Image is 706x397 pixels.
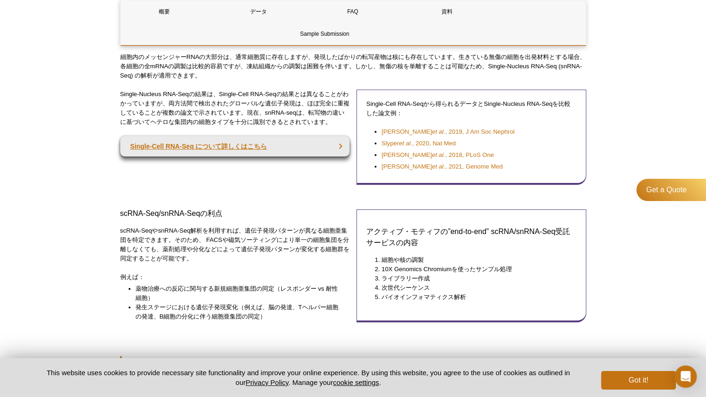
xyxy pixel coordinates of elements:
a: 概要 [121,0,208,23]
p: Single-Nucleus RNA-Seqの結果は、Single-Cell RNA-Seqの結果とは異なることがわかっていますが、両方法間で検出されたグローバルな遺伝子発現は、ほぼ完全に重複し... [120,90,350,127]
h2: scRNA-SeqおよびsnRNA-Seqのデータ [120,356,586,369]
li: 10X Genomics Chromiumを使ったサンプル処理 [382,265,567,274]
em: et al. [399,140,412,147]
li: 薬物治療への反応に関与する新規細胞亜集団の同定（レスポンダー vs 耐性細胞） [136,284,341,303]
p: Single-Cell RNA-Seqから得られるデータとSingle-Nucleus RNA-Seqを比較した論文例： [366,99,576,118]
li: バイオインフォマティクス解析 [382,293,567,302]
a: Sample Submission [121,23,529,45]
h3: scRNA-Seq/snRNA-Seqの利点 [120,208,350,219]
li: 細胞や核の調製 [382,255,567,265]
em: et al. [432,128,445,135]
p: scRNA-SeqやsnRNA-Seq解析を利用すれば、遺伝子発現パターンが異なる細胞亜集団を特定できます。そのため、 FACSや磁気ソーティングにより単一の細胞集団を分離しなくても、薬剤処理や... [120,226,350,263]
a: Single-Cell RNA-Seq について詳しくはこちら [120,136,350,156]
a: データ [215,0,302,23]
button: cookie settings [333,378,379,386]
a: Privacy Policy [246,378,288,386]
li: 次世代シーケンス [382,283,567,293]
p: This website uses cookies to provide necessary site functionality and improve your online experie... [31,368,586,387]
a: Slyperet al., 2020, Nat Med [382,139,456,148]
a: Get a Quote [636,179,706,201]
a: [PERSON_NAME]et al., 2019, J Am Soc Nephrol [382,127,515,137]
a: [PERSON_NAME]et al., 2018, PLoS One [382,150,494,160]
button: Got it! [601,371,675,390]
div: Open Intercom Messenger [674,365,697,388]
em: et al. [432,163,445,170]
a: FAQ [309,0,396,23]
p: 細胞内のメッセンジャーRNAの大部分は、通常細胞質に存在しますが、発現したばかりの転写産物は核にも存在しています。生きている無傷の細胞を出発材料とする場合、各細胞の全mRNAの調製は比較的容易で... [120,52,586,80]
h3: アクティブ・モティフの”end-to-end” scRNA/snRNA-Seq受託サービスの内容 [366,226,576,248]
a: 資料 [403,0,491,23]
p: 例えば： [120,273,350,282]
a: [PERSON_NAME]et al., 2021, Genome Med [382,162,503,171]
li: ライブラリー作成 [382,274,567,283]
em: et al. [432,151,445,158]
li: 発生ステージにおける遺伝子発現変化（例えば、脳の発達、Tヘルパー細胞の発達、B細胞の分化に伴う細胞亜集団の同定） [136,303,341,321]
